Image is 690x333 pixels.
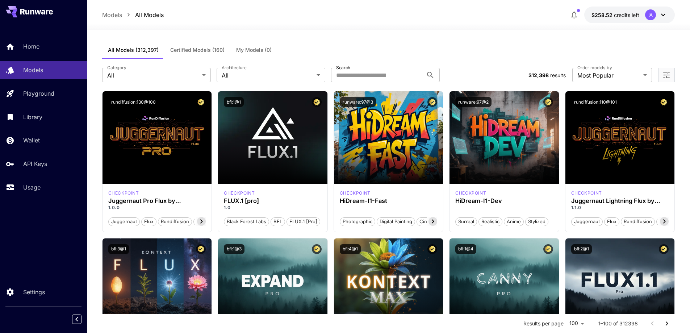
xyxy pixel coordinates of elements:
[478,217,502,226] button: Realistic
[571,97,620,107] button: rundiffusion:110@101
[108,204,206,211] p: 1.0.0
[605,218,619,225] span: flux
[427,244,437,254] button: Certified Model – Vetted for best performance and includes a commercial license.
[571,244,592,254] button: bfl:2@1
[377,217,415,226] button: Digital Painting
[23,89,54,98] p: Playground
[287,217,320,226] button: FLUX.1 [pro]
[591,12,614,18] span: $258.52
[102,11,122,19] a: Models
[571,217,603,226] button: juggernaut
[543,97,553,107] button: Certified Model – Vetted for best performance and includes a commercial license.
[108,197,206,204] div: Juggernaut Pro Flux by RunDiffusion
[340,190,371,196] p: checkpoint
[23,159,47,168] p: API Keys
[224,197,322,204] h3: FLUX.1 [pro]
[340,217,375,226] button: Photographic
[455,190,486,196] div: HiDream Dev
[525,217,548,226] button: Stylized
[196,97,206,107] button: Certified Model – Vetted for best performance and includes a commercial license.
[455,97,492,107] button: runware:97@2
[577,71,640,80] span: Most Popular
[224,218,269,225] span: Black Forest Labs
[566,318,587,329] div: 100
[571,197,669,204] h3: Juggernaut Lightning Flux by RunDiffusion
[455,217,477,226] button: Surreal
[224,204,322,211] p: 1.0
[572,218,602,225] span: juggernaut
[336,64,350,71] label: Search
[455,244,476,254] button: bfl:1@4
[523,320,564,327] p: Results per page
[312,97,322,107] button: Certified Model – Vetted for best performance and includes a commercial license.
[271,217,285,226] button: BFL
[72,315,81,324] button: Collapse sidebar
[108,244,129,254] button: bfl:3@1
[543,244,553,254] button: Certified Model – Vetted for best performance and includes a commercial license.
[287,218,320,225] span: FLUX.1 [pro]
[660,316,674,331] button: Go to next page
[107,71,199,80] span: All
[571,190,602,196] p: checkpoint
[571,190,602,196] div: FLUX.1 D
[621,217,655,226] button: rundiffusion
[23,136,40,145] p: Wallet
[224,190,255,196] div: fluxpro
[577,64,612,71] label: Order models by
[659,97,669,107] button: Certified Model – Vetted for best performance and includes a commercial license.
[528,72,549,78] span: 312,398
[193,217,207,226] button: pro
[222,64,246,71] label: Architecture
[23,113,42,121] p: Library
[340,197,438,204] h3: HiDream-I1-Fast
[598,320,638,327] p: 1–100 of 312398
[659,244,669,254] button: Certified Model – Vetted for best performance and includes a commercial license.
[479,218,502,225] span: Realistic
[135,11,164,19] p: All Models
[656,217,678,226] button: schnell
[340,190,371,196] div: HiDream Fast
[340,218,375,225] span: Photographic
[455,197,553,204] h3: HiDream-I1-Dev
[455,190,486,196] p: checkpoint
[108,217,140,226] button: juggernaut
[194,218,206,225] span: pro
[504,218,523,225] span: Anime
[417,217,444,226] button: Cinematic
[662,71,671,80] button: Open more filters
[571,204,669,211] p: 1.1.0
[340,244,361,254] button: bfl:4@1
[645,9,656,20] div: IA
[23,288,45,296] p: Settings
[158,218,192,225] span: rundiffusion
[222,71,314,80] span: All
[377,218,415,225] span: Digital Painting
[224,244,244,254] button: bfl:1@3
[271,218,285,225] span: BFL
[340,97,376,107] button: runware:97@3
[170,47,225,53] span: Certified Models (160)
[657,218,678,225] span: schnell
[224,190,255,196] p: checkpoint
[224,217,269,226] button: Black Forest Labs
[504,217,524,226] button: Anime
[224,97,244,107] button: bfl:1@1
[109,218,139,225] span: juggernaut
[614,12,639,18] span: credits left
[236,47,272,53] span: My Models (0)
[107,64,126,71] label: Category
[427,97,437,107] button: Certified Model – Vetted for best performance and includes a commercial license.
[142,218,156,225] span: flux
[312,244,322,254] button: Certified Model – Vetted for best performance and includes a commercial license.
[550,72,566,78] span: results
[102,11,164,19] nav: breadcrumb
[604,217,619,226] button: flux
[23,183,41,192] p: Usage
[23,42,39,51] p: Home
[584,7,675,23] button: $258.51526IA
[196,244,206,254] button: Certified Model – Vetted for best performance and includes a commercial license.
[158,217,192,226] button: rundiffusion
